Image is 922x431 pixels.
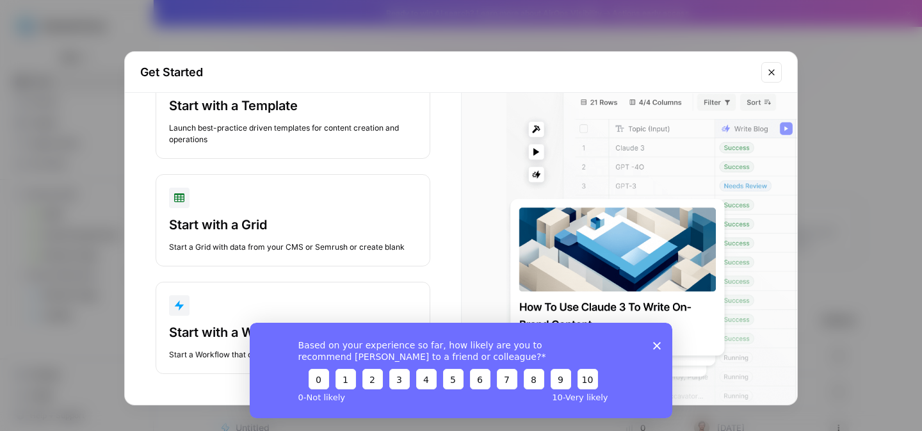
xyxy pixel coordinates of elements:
[169,349,417,361] div: Start a Workflow that combines your data, LLMs and human review
[169,97,417,115] div: Start with a Template
[761,62,782,83] button: Close modal
[169,241,417,253] div: Start a Grid with data from your CMS or Semrush or create blank
[169,216,417,234] div: Start with a Grid
[250,323,672,418] iframe: Survey from AirOps
[140,63,754,81] h2: Get Started
[156,55,430,159] button: Start with a TemplateLaunch best-practice driven templates for content creation and operations
[169,323,417,341] div: Start with a Workflow
[169,122,417,145] div: Launch best-practice driven templates for content creation and operations
[156,282,430,374] button: Start with a WorkflowStart a Workflow that combines your data, LLMs and human review
[156,174,430,266] button: Start with a GridStart a Grid with data from your CMS or Semrush or create blank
